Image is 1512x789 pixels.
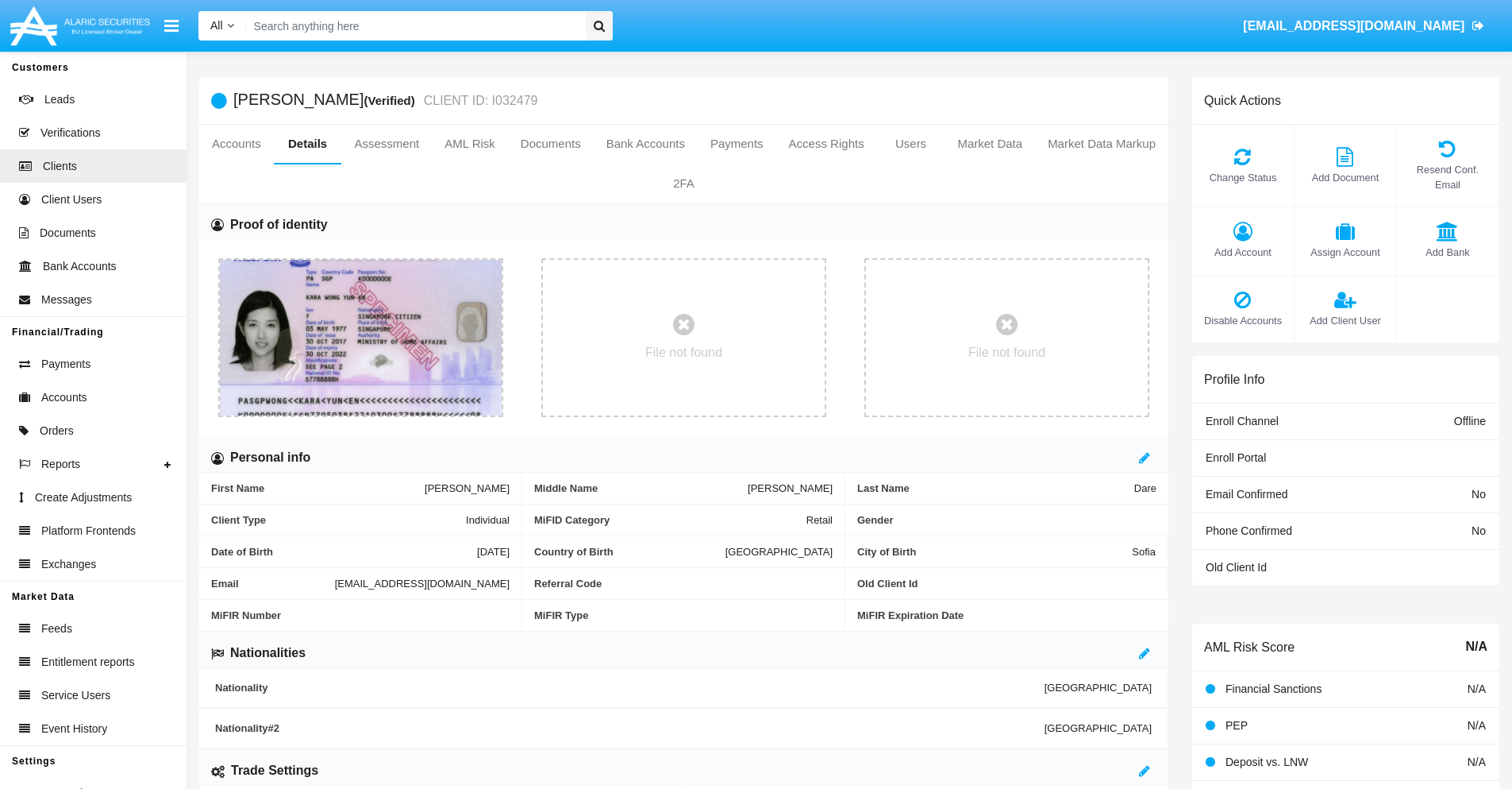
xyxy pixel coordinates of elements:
[41,523,136,540] span: Platform Frontends
[41,556,96,573] span: Exchanges
[1200,170,1286,185] span: Change Status
[1302,245,1388,260] span: Assign Account
[1472,524,1486,537] span: No
[1200,245,1286,260] span: Add Account
[41,191,102,208] span: Client Users
[425,482,510,494] span: [PERSON_NAME]
[1134,482,1156,494] span: Dare
[1243,19,1464,33] span: [EMAIL_ADDRESS][DOMAIN_NAME]
[432,125,508,163] a: AML Risk
[41,456,80,473] span: Reports
[534,578,833,590] span: Referral Code
[1302,313,1388,328] span: Add Client User
[1045,722,1152,734] span: [GEOGRAPHIC_DATA]
[1468,683,1486,695] span: N/A
[1045,682,1152,694] span: [GEOGRAPHIC_DATA]
[40,225,96,242] span: Documents
[1035,125,1168,163] a: Market Data Markup
[274,125,342,163] a: Details
[857,514,1156,526] span: Gender
[341,125,432,163] a: Assessment
[1236,4,1492,48] a: [EMAIL_ADDRESS][DOMAIN_NAME]
[466,514,510,526] span: Individual
[230,216,328,234] h6: Proof of identity
[594,125,698,163] a: Bank Accounts
[44,91,75,108] span: Leads
[1204,372,1264,387] h6: Profile Info
[35,489,132,506] span: Create Adjustments
[1405,245,1491,260] span: Add Bank
[698,125,776,163] a: Payments
[508,125,594,163] a: Documents
[748,482,833,494] span: [PERSON_NAME]
[477,546,510,558] span: [DATE]
[945,125,1035,163] a: Market Data
[857,578,1156,590] span: Old Client Id
[534,609,833,621] span: MiFIR Type
[806,514,833,526] span: Retail
[1454,415,1486,427] span: Offline
[725,546,833,558] span: [GEOGRAPHIC_DATA]
[199,125,274,163] a: Accounts
[534,546,725,558] span: Country of Birth
[230,644,306,662] h6: Nationalities
[1302,170,1388,185] span: Add Document
[41,621,72,637] span: Feeds
[1468,756,1486,768] span: N/A
[215,722,1045,734] span: Nationality #2
[776,125,877,163] a: Access Rights
[1225,719,1248,732] span: PEP
[364,91,419,110] div: (Verified)
[335,578,510,590] span: [EMAIL_ADDRESS][DOMAIN_NAME]
[41,389,87,406] span: Accounts
[857,609,1156,621] span: MiFIR Expiration Date
[1204,93,1281,108] h6: Quick Actions
[41,721,107,737] span: Event History
[1225,683,1322,695] span: Financial Sanctions
[857,546,1132,558] span: City of Birth
[1465,637,1487,656] span: N/A
[1405,162,1491,192] span: Resend Conf. Email
[40,125,100,141] span: Verifications
[40,423,74,439] span: Orders
[43,258,117,275] span: Bank Accounts
[246,11,580,41] input: Search
[211,514,466,526] span: Client Type
[230,449,310,466] h6: Personal info
[1468,719,1486,732] span: N/A
[211,546,477,558] span: Date of Birth
[41,687,110,704] span: Service Users
[233,91,537,110] h5: [PERSON_NAME]
[41,292,92,308] span: Messages
[1206,524,1292,537] span: Phone Confirmed
[41,654,135,671] span: Entitlement reports
[198,17,246,34] a: All
[1132,546,1156,558] span: Sofia
[534,514,806,526] span: MiFID Category
[534,482,748,494] span: Middle Name
[41,356,90,373] span: Payments
[857,482,1134,494] span: Last Name
[877,125,945,163] a: Users
[210,19,223,32] span: All
[43,158,77,175] span: Clients
[1225,756,1308,768] span: Deposit vs. LNW
[8,2,152,49] img: Logo image
[215,682,1045,694] span: Nationality
[1472,488,1486,501] span: No
[1206,415,1279,427] span: Enroll Channel
[231,762,318,779] h6: Trade Settings
[1206,451,1266,464] span: Enroll Portal
[199,164,1168,203] a: 2FA
[1204,640,1295,655] h6: AML Risk Score
[1200,313,1286,328] span: Disable Accounts
[1206,488,1287,501] span: Email Confirmed
[211,578,335,590] span: Email
[420,95,538,107] small: CLIENT ID: I032479
[211,609,510,621] span: MiFIR Number
[211,482,425,494] span: First Name
[1206,561,1267,574] span: Old Client Id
